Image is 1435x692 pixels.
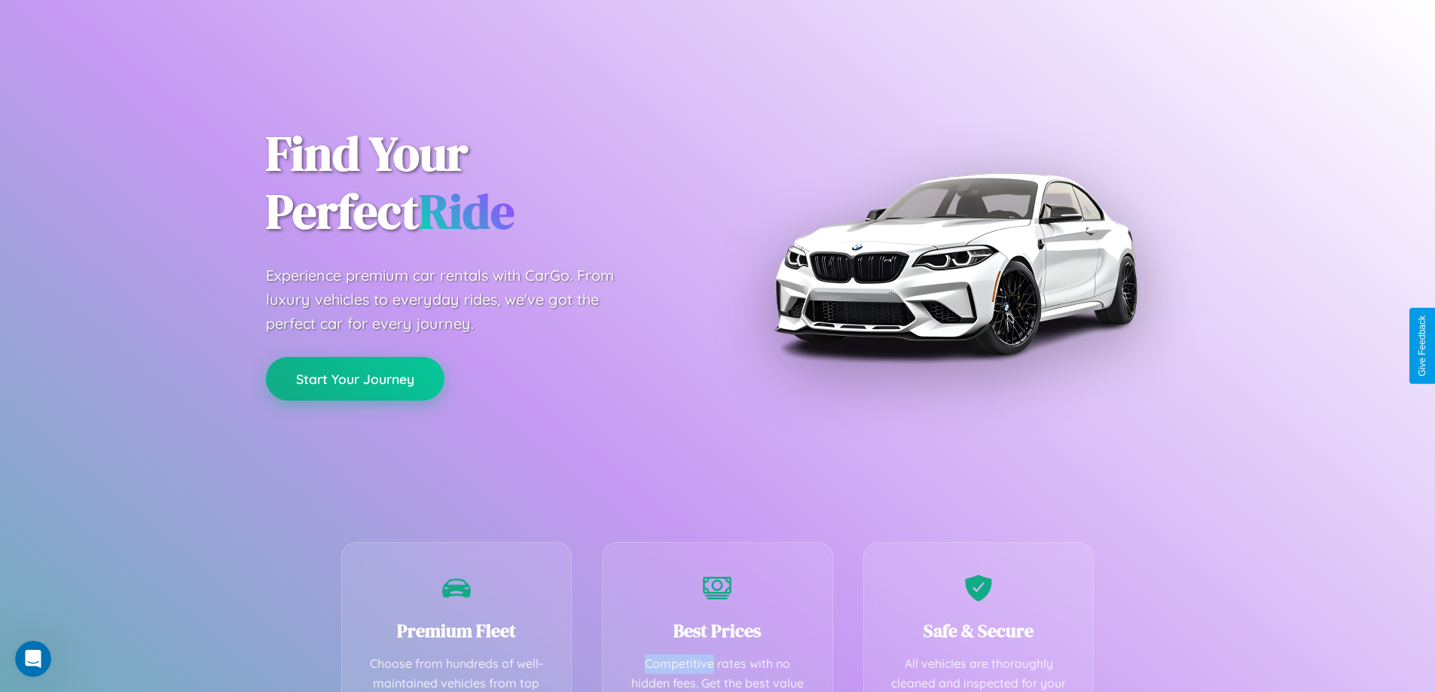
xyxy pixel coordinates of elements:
div: Give Feedback [1417,316,1427,376]
h1: Find Your Perfect [266,125,695,241]
button: Start Your Journey [266,357,444,401]
img: Premium BMW car rental vehicle [767,75,1143,452]
p: Experience premium car rentals with CarGo. From luxury vehicles to everyday rides, we've got the ... [266,264,643,336]
iframe: Intercom live chat [15,641,51,677]
h3: Safe & Secure [887,618,1071,643]
h3: Premium Fleet [365,618,549,643]
span: Ride [419,178,514,244]
h3: Best Prices [625,618,810,643]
